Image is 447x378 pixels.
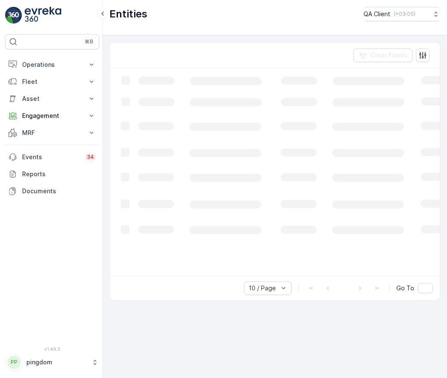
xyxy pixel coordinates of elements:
[353,49,413,62] button: Clear Filters
[364,7,440,21] button: QA Client(+03:00)
[5,183,99,200] a: Documents
[22,112,82,120] p: Engagement
[26,358,87,367] p: pingdom
[5,90,99,107] button: Asset
[5,7,22,24] img: logo
[22,60,82,69] p: Operations
[22,153,80,161] p: Events
[5,73,99,90] button: Fleet
[22,129,82,137] p: MRF
[5,124,99,141] button: MRF
[5,149,99,166] a: Events34
[5,346,99,352] span: v 1.49.3
[85,38,93,45] p: ⌘B
[5,353,99,371] button: PPpingdom
[109,7,147,21] p: Entities
[370,51,407,60] p: Clear Filters
[394,11,415,17] p: ( +03:00 )
[5,107,99,124] button: Engagement
[22,170,96,178] p: Reports
[22,77,82,86] p: Fleet
[22,94,82,103] p: Asset
[87,154,94,160] p: 34
[396,284,414,292] span: Go To
[5,166,99,183] a: Reports
[5,56,99,73] button: Operations
[25,7,61,24] img: logo_light-DOdMpM7g.png
[364,10,390,18] p: QA Client
[7,355,21,369] div: PP
[22,187,96,195] p: Documents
